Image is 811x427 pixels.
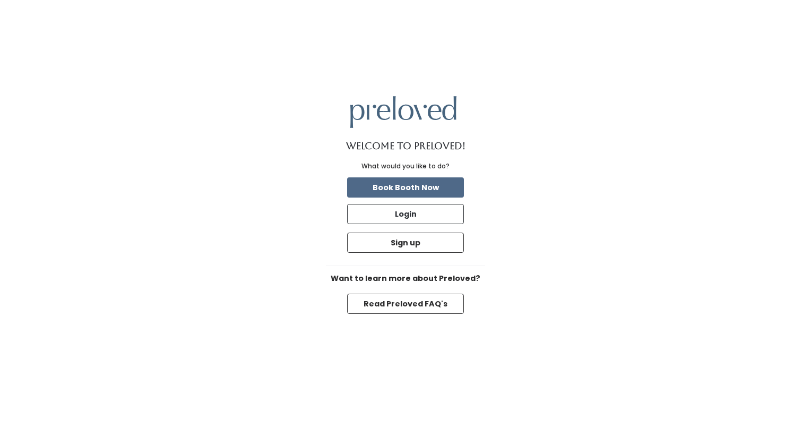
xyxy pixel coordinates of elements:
button: Book Booth Now [347,177,464,198]
a: Sign up [345,230,466,255]
div: What would you like to do? [361,161,450,171]
h1: Welcome to Preloved! [346,141,465,151]
img: preloved logo [350,96,456,127]
button: Login [347,204,464,224]
button: Read Preloved FAQ's [347,294,464,314]
h6: Want to learn more about Preloved? [326,275,485,283]
button: Sign up [347,233,464,253]
a: Login [345,202,466,226]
